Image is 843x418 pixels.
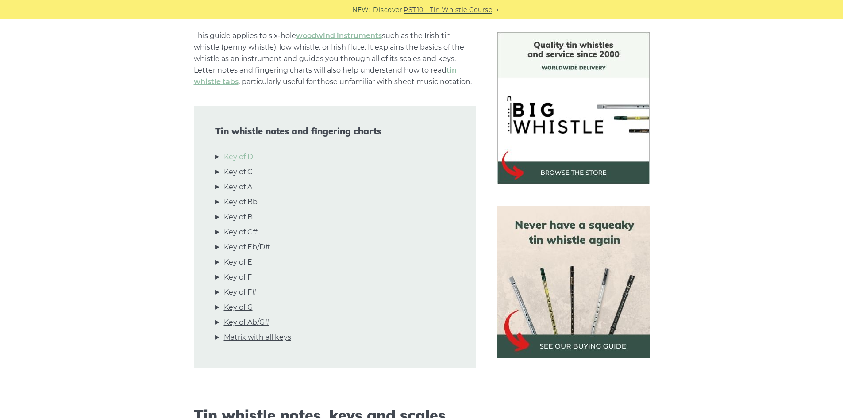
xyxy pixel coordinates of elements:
p: This guide applies to six-hole such as the Irish tin whistle (penny whistle), low whistle, or Iri... [194,30,476,88]
span: Tin whistle notes and fingering charts [215,126,455,137]
a: Key of A [224,181,252,193]
span: Discover [373,5,402,15]
a: woodwind instruments [296,31,382,40]
a: Key of Eb/D# [224,242,270,253]
a: Key of D [224,151,253,163]
a: Key of Ab/G# [224,317,269,328]
a: PST10 - Tin Whistle Course [404,5,492,15]
a: Key of C# [224,226,258,238]
a: Matrix with all keys [224,332,291,343]
span: NEW: [352,5,370,15]
a: Key of F [224,272,252,283]
img: BigWhistle Tin Whistle Store [497,32,650,184]
a: Key of F# [224,287,257,298]
a: Key of G [224,302,253,313]
a: Key of C [224,166,253,178]
a: Key of E [224,257,252,268]
img: tin whistle buying guide [497,206,650,358]
a: Key of B [224,211,253,223]
a: Key of Bb [224,196,258,208]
